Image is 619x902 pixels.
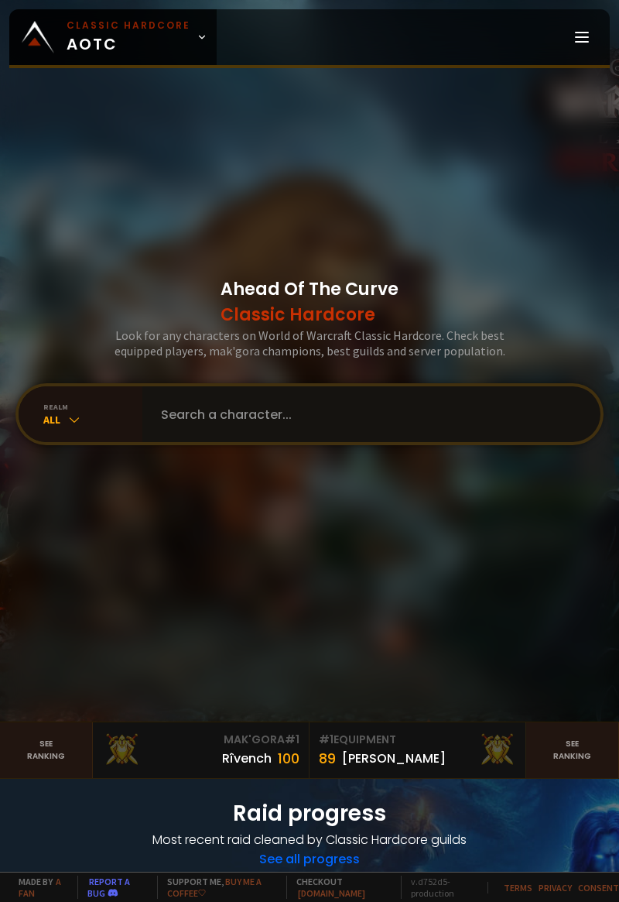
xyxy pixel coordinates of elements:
[539,882,572,893] a: Privacy
[43,412,142,427] div: All
[286,876,392,899] span: Checkout
[319,732,333,747] span: # 1
[93,328,526,358] h3: Look for any characters on World of Warcraft Classic Hardcore. Check best equipped players, mak'g...
[9,9,217,65] a: Classic HardcoreAOTC
[167,876,262,899] a: Buy me a coffee
[319,732,516,748] div: Equipment
[87,876,130,899] a: Report a bug
[43,402,142,412] div: realm
[319,748,336,769] div: 89
[67,19,190,33] small: Classic Hardcore
[221,276,398,328] h1: Ahead Of The Curve
[67,19,190,56] span: AOTC
[342,749,446,768] div: [PERSON_NAME]
[309,722,526,778] a: #1Equipment89[PERSON_NAME]
[285,732,299,747] span: # 1
[526,722,619,778] a: Seeranking
[278,748,299,769] div: 100
[504,882,532,893] a: Terms
[221,302,398,328] span: Classic Hardcore
[19,876,61,899] a: a fan
[578,882,619,893] a: Consent
[157,876,277,899] span: Support me,
[19,830,600,849] h4: Most recent raid cleaned by Classic Hardcore guilds
[93,722,309,778] a: Mak'Gora#1Rîvench100
[9,876,68,899] span: Made by
[401,876,478,899] span: v. d752d5 - production
[222,749,272,768] div: Rîvench
[259,850,360,868] a: See all progress
[19,797,600,830] h1: Raid progress
[102,732,299,748] div: Mak'Gora
[152,386,582,442] input: Search a character...
[298,887,365,899] a: [DOMAIN_NAME]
